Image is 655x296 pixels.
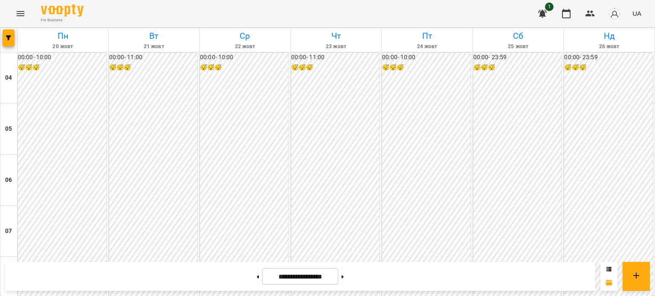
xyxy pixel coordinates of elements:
[201,29,289,43] h6: Ср
[110,43,198,51] h6: 21 жовт
[545,3,554,11] span: 1
[5,124,12,134] h6: 05
[564,53,653,62] h6: 00:00 - 23:59
[109,63,198,72] h6: 😴😴😴
[565,43,653,51] h6: 26 жовт
[383,43,471,51] h6: 24 жовт
[292,43,380,51] h6: 23 жовт
[10,3,31,24] button: Menu
[564,63,653,72] h6: 😴😴😴
[201,43,289,51] h6: 22 жовт
[565,29,653,43] h6: Нд
[19,43,107,51] h6: 20 жовт
[5,73,12,83] h6: 04
[110,29,198,43] h6: Вт
[18,63,107,72] h6: 😴😴😴
[291,63,380,72] h6: 😴😴😴
[291,53,380,62] h6: 00:00 - 11:00
[5,227,12,236] h6: 07
[632,9,641,18] span: UA
[609,8,620,20] img: avatar_s.png
[200,53,289,62] h6: 00:00 - 10:00
[18,53,107,62] h6: 00:00 - 10:00
[200,63,289,72] h6: 😴😴😴
[292,29,380,43] h6: Чт
[19,29,107,43] h6: Пн
[474,29,562,43] h6: Сб
[5,175,12,185] h6: 06
[474,43,562,51] h6: 25 жовт
[109,53,198,62] h6: 00:00 - 11:00
[41,17,84,23] span: For Business
[473,63,562,72] h6: 😴😴😴
[382,53,471,62] h6: 00:00 - 10:00
[473,53,562,62] h6: 00:00 - 23:59
[383,29,471,43] h6: Пт
[41,4,84,17] img: Voopty Logo
[382,63,471,72] h6: 😴😴😴
[629,6,645,21] button: UA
